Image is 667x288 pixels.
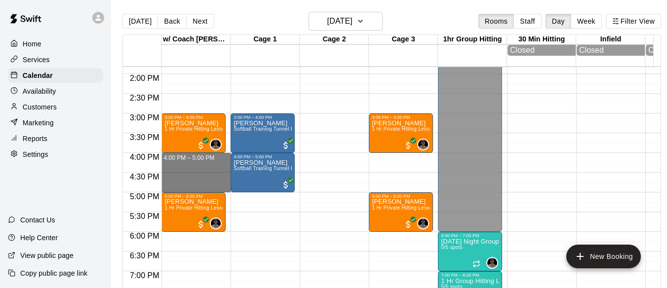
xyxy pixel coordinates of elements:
[127,271,162,280] span: 7:00 PM
[369,192,433,232] div: 5:00 PM – 6:00 PM: 1 Hr Private Hitting Lesson Ages 8 And Older
[417,139,429,150] div: Allen Quinney
[372,194,430,199] div: 5:00 PM – 6:00 PM
[418,140,428,149] img: Allen Quinney
[231,153,295,192] div: 4:00 PM – 5:00 PM: Carmen Perry
[161,35,231,44] div: w/ Coach [PERSON_NAME]
[8,131,103,146] a: Reports
[369,35,438,44] div: Cage 3
[421,139,429,150] span: Allen Quinney
[127,232,162,240] span: 6:00 PM
[372,205,533,211] span: 1 Hr Private Hitting Lesson Ages [DEMOGRAPHIC_DATA] And Older
[300,35,369,44] div: Cage 2
[571,14,602,29] button: Week
[566,245,641,268] button: add
[20,268,87,278] p: Copy public page link
[507,35,576,44] div: 30 Min Hitting
[8,36,103,51] a: Home
[486,257,498,269] div: Allen Quinney
[127,173,162,181] span: 4:30 PM
[127,153,162,161] span: 4:00 PM
[127,252,162,260] span: 6:30 PM
[403,141,413,150] span: All customers have paid
[441,245,463,250] span: 0/5 spots filled
[372,126,533,132] span: 1 Hr Private Hitting Lesson Ages [DEMOGRAPHIC_DATA] And Older
[23,102,57,112] p: Customers
[234,126,306,132] span: Softball Training Tunnel Rental
[163,154,214,161] span: 4:00 PM – 5:00 PM
[23,118,54,128] p: Marketing
[372,115,430,120] div: 3:00 PM – 4:00 PM
[438,35,507,44] div: 1hr Group Hitting
[23,149,48,159] p: Settings
[403,219,413,229] span: All customers have paid
[127,94,162,102] span: 2:30 PM
[23,71,53,80] p: Calendar
[231,113,295,153] div: 3:00 PM – 4:00 PM: Billy Barbee
[546,14,571,29] button: Day
[576,35,645,44] div: Infield
[234,166,306,171] span: Softball Training Tunnel Rental
[127,212,162,220] span: 5:30 PM
[8,147,103,162] a: Settings
[472,260,480,268] span: Recurring event
[20,251,74,260] p: View public page
[234,154,292,159] div: 4:00 PM – 5:00 PM
[122,14,158,29] button: [DATE]
[234,115,292,120] div: 3:00 PM – 4:00 PM
[487,258,497,268] img: Allen Quinney
[23,55,50,65] p: Services
[579,46,642,55] div: Closed
[369,113,433,153] div: 3:00 PM – 4:00 PM: Jessa Barbee
[127,192,162,201] span: 5:00 PM
[438,232,502,271] div: 6:00 PM – 7:00 PM: Friday Night Group Hitting High School Ages
[20,215,55,225] p: Contact Us
[510,46,573,55] div: Closed
[441,273,499,278] div: 7:00 PM – 8:00 PM
[441,233,499,238] div: 6:00 PM – 7:00 PM
[8,84,103,99] a: Availability
[231,35,300,44] div: Cage 1
[418,218,428,228] img: Allen Quinney
[281,180,291,190] span: All customers have paid
[513,14,542,29] button: Staff
[127,133,162,142] span: 3:30 PM
[327,14,353,28] h6: [DATE]
[20,233,58,243] p: Help Center
[490,257,498,269] span: Allen Quinney
[157,14,187,29] button: Back
[23,86,56,96] p: Availability
[8,68,103,83] a: Calendar
[8,115,103,130] a: Marketing
[23,134,47,144] p: Reports
[421,217,429,229] span: Allen Quinney
[309,12,383,31] button: [DATE]
[8,100,103,114] a: Customers
[186,14,214,29] button: Next
[127,74,162,82] span: 2:00 PM
[8,52,103,67] a: Services
[127,113,162,122] span: 3:00 PM
[417,217,429,229] div: Allen Quinney
[606,14,661,29] button: Filter View
[23,39,41,49] p: Home
[478,14,514,29] button: Rooms
[281,141,291,150] span: All customers have paid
